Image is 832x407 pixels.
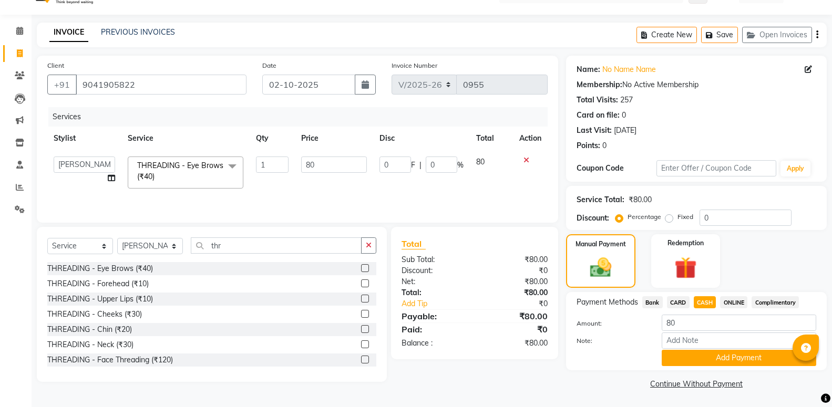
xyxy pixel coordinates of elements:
[47,294,153,305] div: THREADING - Upper Lips (₹10)
[629,194,652,205] div: ₹80.00
[47,278,149,289] div: THREADING - Forehead (₹10)
[47,324,132,335] div: THREADING - Chin (₹20)
[373,127,470,150] th: Disc
[394,298,488,309] a: Add Tip
[394,338,475,349] div: Balance :
[411,160,415,171] span: F
[475,276,556,287] div: ₹80.00
[636,27,697,43] button: Create New
[475,265,556,276] div: ₹0
[475,310,556,322] div: ₹80.00
[47,263,153,274] div: THREADING - Eye Brows (₹40)
[488,298,556,309] div: ₹0
[577,79,816,90] div: No Active Membership
[577,297,638,308] span: Payment Methods
[577,213,609,224] div: Discount:
[475,323,556,336] div: ₹0
[667,296,690,308] span: CARD
[577,110,620,121] div: Card on file:
[720,296,747,308] span: ONLINE
[47,75,77,95] button: +91
[577,95,618,106] div: Total Visits:
[602,140,607,151] div: 0
[47,354,173,366] div: THREADING - Face Threading (₹120)
[48,107,556,127] div: Services
[752,296,799,308] span: Complimentary
[662,315,816,331] input: Amount
[47,61,64,70] label: Client
[394,287,475,298] div: Total:
[577,140,600,151] div: Points:
[614,125,636,136] div: [DATE]
[677,212,693,222] label: Fixed
[577,79,622,90] div: Membership:
[419,160,422,171] span: |
[667,254,704,281] img: _gift.svg
[394,276,475,287] div: Net:
[155,172,159,181] a: x
[642,296,663,308] span: Bank
[620,95,633,106] div: 257
[402,238,426,249] span: Total
[76,75,246,95] input: Search by Name/Mobile/Email/Code
[577,194,624,205] div: Service Total:
[662,350,816,366] button: Add Payment
[577,125,612,136] div: Last Visit:
[49,23,88,42] a: INVOICE
[47,127,121,150] th: Stylist
[394,254,475,265] div: Sub Total:
[667,238,704,248] label: Redemption
[475,338,556,349] div: ₹80.00
[583,255,618,280] img: _cash.svg
[701,27,738,43] button: Save
[622,110,626,121] div: 0
[577,64,600,75] div: Name:
[250,127,295,150] th: Qty
[191,237,362,254] input: Search or Scan
[47,309,142,320] div: THREADING - Cheeks (₹30)
[475,254,556,265] div: ₹80.00
[475,287,556,298] div: ₹80.00
[47,339,133,350] div: THREADING - Neck (₹30)
[662,332,816,349] input: Add Note
[513,127,548,150] th: Action
[656,160,776,176] input: Enter Offer / Coupon Code
[569,336,654,346] label: Note:
[394,265,475,276] div: Discount:
[568,379,825,390] a: Continue Without Payment
[394,310,475,322] div: Payable:
[392,61,437,70] label: Invoice Number
[394,323,475,336] div: Paid:
[602,64,656,75] a: No Name Name
[694,296,716,308] span: CASH
[577,163,656,174] div: Coupon Code
[576,239,626,249] label: Manual Payment
[101,27,175,37] a: PREVIOUS INVOICES
[742,27,812,43] button: Open Invoices
[628,212,661,222] label: Percentage
[569,319,654,328] label: Amount:
[476,157,485,166] span: 80
[295,127,373,150] th: Price
[470,127,513,150] th: Total
[780,161,810,176] button: Apply
[262,61,276,70] label: Date
[137,161,223,181] span: THREADING - Eye Brows (₹40)
[457,160,464,171] span: %
[121,127,250,150] th: Service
